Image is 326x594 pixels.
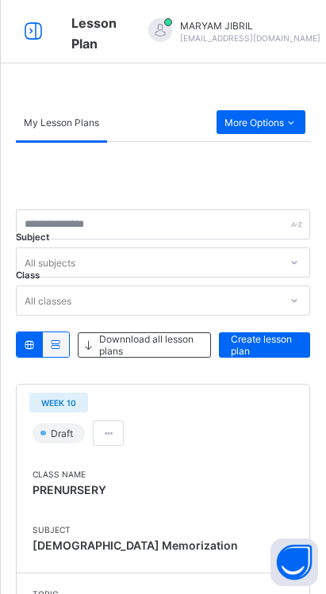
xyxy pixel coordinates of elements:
[16,270,40,281] span: Class
[33,483,106,496] span: PRENURSERY
[180,20,320,32] span: MARYAM JIBRIL
[33,535,293,557] span: [DEMOGRAPHIC_DATA] Memorization
[231,333,298,357] span: Create lesson plan
[24,117,99,128] span: My Lesson Plans
[16,232,49,243] span: Subject
[33,525,293,535] span: Subject
[25,247,75,278] div: All subjects
[41,398,76,408] span: WEEK 10
[180,33,320,43] span: [EMAIL_ADDRESS][DOMAIN_NAME]
[33,469,293,479] span: Class Name
[49,427,78,439] span: Draft
[99,333,198,357] span: Downnload all lesson plans
[25,286,71,316] div: All classes
[224,117,297,128] span: More Options
[71,15,117,52] span: Lesson Plan
[270,538,318,586] button: Open asap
